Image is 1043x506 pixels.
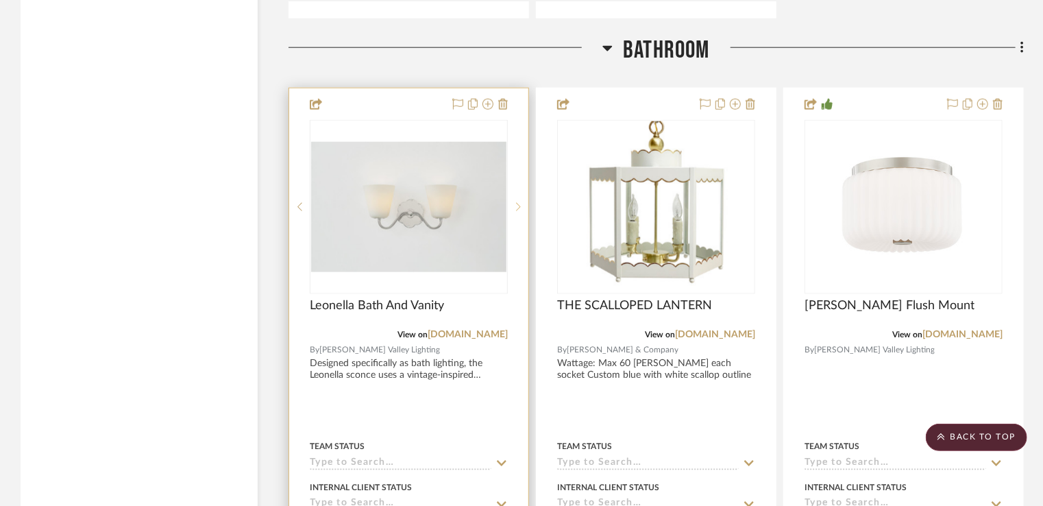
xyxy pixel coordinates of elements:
div: Team Status [557,440,612,453]
span: [PERSON_NAME] Flush Mount [805,298,974,313]
a: [DOMAIN_NAME] [675,330,755,339]
div: 0 [558,121,754,293]
span: View on [645,330,675,339]
img: THE SCALLOPED LANTERN [571,121,742,293]
span: Bathroom [623,36,710,65]
div: Internal Client Status [805,481,907,494]
span: By [805,344,814,357]
scroll-to-top-button: BACK TO TOP [926,424,1027,451]
span: View on [892,330,922,339]
input: Type to Search… [310,457,491,470]
div: Team Status [805,440,859,453]
input: Type to Search… [557,457,739,470]
div: Internal Client Status [557,481,659,494]
div: 1 [310,121,507,293]
span: By [557,344,567,357]
span: View on [397,330,428,339]
a: [DOMAIN_NAME] [428,330,508,339]
span: [PERSON_NAME] Valley Lighting [319,344,440,357]
span: THE SCALLOPED LANTERN [557,298,712,313]
span: By [310,344,319,357]
span: [PERSON_NAME] Valley Lighting [814,344,935,357]
input: Type to Search… [805,457,986,470]
img: Lydia Flush Mount [818,121,990,293]
span: [PERSON_NAME] & Company [567,344,678,357]
a: [DOMAIN_NAME] [922,330,1003,339]
img: Leonella Bath And Vanity [311,142,506,272]
span: Leonella Bath And Vanity [310,298,444,313]
div: Internal Client Status [310,481,412,494]
div: Team Status [310,440,365,453]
